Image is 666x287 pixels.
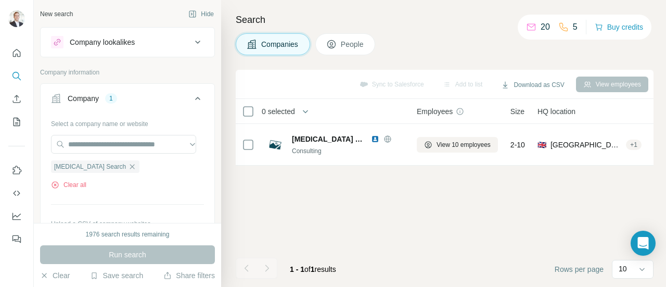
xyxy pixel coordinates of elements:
button: Buy credits [595,20,643,34]
div: Open Intercom Messenger [631,231,656,256]
div: Company lookalikes [70,37,135,47]
span: 1 [311,265,315,273]
button: Share filters [163,270,215,281]
button: My lists [8,113,25,131]
span: [GEOGRAPHIC_DATA] [550,140,622,150]
span: Size [510,106,524,117]
span: 🇬🇧 [537,140,546,150]
img: Logo of Tenex Search [267,136,284,153]
span: 2-10 [510,140,525,150]
div: Company [68,93,99,104]
button: Clear [40,270,70,281]
span: of [304,265,311,273]
div: Select a company name or website [51,115,204,129]
button: View 10 employees [417,137,498,153]
button: Search [8,67,25,85]
div: 1 [105,94,117,103]
span: Employees [417,106,453,117]
button: Enrich CSV [8,90,25,108]
span: People [341,39,365,49]
img: LinkedIn logo [371,135,379,143]
span: Rows per page [555,264,604,274]
button: Use Surfe on LinkedIn [8,161,25,180]
span: HQ location [537,106,575,117]
div: New search [40,9,73,19]
button: Download as CSV [494,77,571,93]
button: Use Surfe API [8,184,25,203]
span: Companies [261,39,299,49]
button: Quick start [8,44,25,63]
button: Feedback [8,230,25,248]
button: Save search [90,270,143,281]
img: Avatar [8,10,25,27]
span: [MEDICAL_DATA] Search [54,162,126,171]
p: 20 [541,21,550,33]
p: 5 [573,21,578,33]
p: Upload a CSV of company websites. [51,219,204,229]
span: 1 - 1 [290,265,304,273]
span: 0 selected [262,106,295,117]
div: 1976 search results remaining [86,230,170,239]
span: results [290,265,336,273]
button: Company lookalikes [41,30,214,55]
button: Clear all [51,180,86,190]
button: Hide [181,6,221,22]
span: View 10 employees [437,140,491,149]
p: 10 [619,264,627,274]
h4: Search [236,13,654,27]
div: + 1 [626,140,642,149]
button: Dashboard [8,207,25,226]
p: Company information [40,68,215,77]
div: Consulting [292,146,404,156]
button: Company1 [41,86,214,115]
span: [MEDICAL_DATA] Search [292,134,366,144]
